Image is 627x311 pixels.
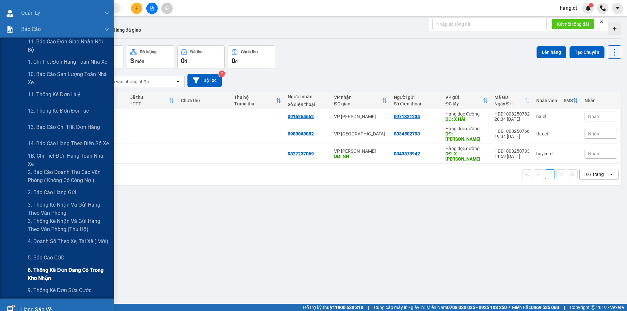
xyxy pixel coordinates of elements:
span: đ [235,59,238,64]
span: đ [185,59,187,64]
div: 0971321234 [394,114,420,119]
span: 1. Chi tiết đơn hàng toàn nhà xe [28,58,107,66]
span: 6. Thống kê đơn đang có trong kho nhận [28,266,109,282]
button: Bộ lọc [187,74,222,87]
span: file-add [150,6,154,10]
div: Người gửi [394,95,439,100]
sup: 2 [218,70,225,77]
span: Quản Lý [21,9,40,17]
div: 11:59 [DATE] [494,154,530,159]
span: 2. Báo cáo doanh thu các văn phòng ( không có công nợ ) [28,168,109,184]
div: Đã thu [190,50,202,54]
span: 12. Thống kê đơn đối tác [28,107,89,115]
span: Kết nối tổng đài [557,21,589,28]
div: Trạng thái [234,101,276,106]
strong: 0708 023 035 - 0935 103 250 [447,305,507,310]
button: file-add [146,3,158,14]
div: VP [PERSON_NAME] [334,114,387,119]
span: plus [135,6,139,10]
span: Miền Bắc [512,304,559,311]
div: VP [GEOGRAPHIC_DATA] [334,131,387,136]
button: Số lượng3món [127,45,174,69]
strong: 0369 525 060 [531,305,559,310]
div: tho.ct [536,131,557,136]
span: 2. Báo cáo hàng gửi [28,188,76,196]
span: 11. Báo cáo đơn giao nhận nội bộ [28,38,109,54]
li: Hotline: 1900252555 [61,24,273,32]
span: 3. Thống kê nhận và gửi hàng theo văn phòng [28,201,109,217]
button: Chưa thu0đ [228,45,275,69]
span: | [368,304,369,311]
button: Hàng đã giao [108,22,146,38]
span: 3. Thống kê nhận và gửi hàng theo văn phòng (thu hộ) [28,217,109,233]
svg: open [609,172,614,177]
div: huyen.ct [536,151,557,156]
span: 4. Doanh số theo xe, tài xế ( mới) [28,237,108,245]
div: HDD1008250733 [494,148,530,154]
input: Nhập số tổng đài [432,19,547,29]
button: Lên hàng [537,46,566,58]
div: DĐ: NN [334,154,387,159]
div: Ngày ĐH [494,101,524,106]
span: down [104,27,109,32]
div: Số điện thoại [288,102,328,107]
span: caret-down [615,5,620,11]
span: Báo cáo [21,25,41,33]
div: HDD1008250766 [494,129,530,134]
div: Mã GD [494,95,524,100]
div: Chưa thu [241,50,258,54]
div: Số lượng [140,50,156,54]
div: 0327237069 [288,151,314,156]
span: món [135,59,144,64]
button: aim [161,3,173,14]
div: ĐC giao [334,101,382,106]
span: 0 [232,57,235,65]
span: Nhãn [588,114,599,119]
sup: 1 [589,3,593,8]
div: 19:34 [DATE] [494,134,530,139]
div: Đã thu [129,95,169,100]
th: Toggle SortBy [331,92,391,109]
div: Nhân viên [536,98,557,103]
span: 1B. Chi tiết đơn hàng toàn nhà xe [28,152,109,168]
div: HDD1008250782 [494,111,530,117]
div: Thu hộ [234,95,276,100]
div: Số điện thoại [394,101,439,106]
div: ĐC lấy [445,101,483,106]
span: 1 [590,3,592,8]
div: VP gửi [445,95,483,100]
li: Cổ Đạm, xã [GEOGRAPHIC_DATA], [GEOGRAPHIC_DATA] [61,16,273,24]
span: | [564,304,565,311]
img: phone-icon [600,5,606,11]
span: Miền Nam [426,304,507,311]
div: VP [PERSON_NAME] [334,148,387,154]
button: Kết nối tổng đài [552,19,594,29]
span: 5. Báo cáo COD [28,254,65,262]
div: DĐ: X THÀNH [445,151,488,162]
span: close [599,19,604,23]
div: 0983068882 [288,131,314,136]
span: 10. Báo cáo sản lượng toàn nhà xe [28,70,109,86]
div: SMS [564,98,573,103]
span: 13. Báo cáo chi tiết đơn hàng [28,123,100,131]
span: ⚪️ [508,306,510,309]
div: 0916264662 [288,114,314,119]
span: 3 [130,57,134,65]
b: GỬI : VP Cổ Đạm [8,47,76,58]
div: Chọn văn phòng nhận [104,78,149,85]
button: Tạo Chuyến [570,46,604,58]
strong: 1900 633 818 [335,305,363,310]
div: Hàng dọc đường [445,146,488,151]
div: Người nhận [288,94,328,99]
img: logo.jpg [8,8,41,41]
div: 0334502793 [394,131,420,136]
span: Nhãn [588,151,599,156]
div: na.ct [536,114,557,119]
span: Hỗ trợ kỹ thuật: [303,304,363,311]
img: icon-new-feature [585,5,591,11]
div: Chưa thu [181,98,228,103]
div: 20:34 [DATE] [494,117,530,122]
div: Tạo kho hàng mới [608,22,621,35]
div: VP nhận [334,95,382,100]
button: Đã thu0đ [177,45,225,69]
